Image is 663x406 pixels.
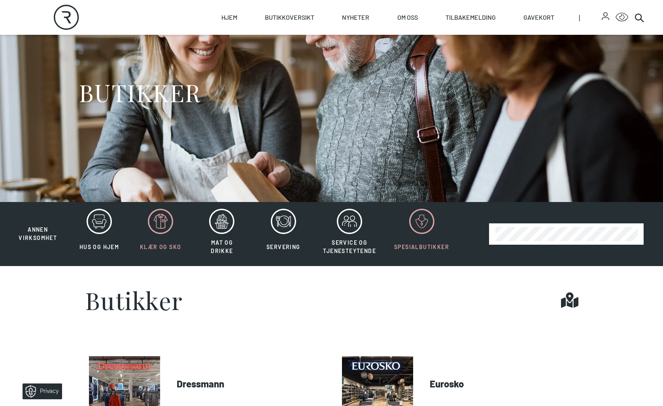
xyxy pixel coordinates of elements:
span: Spesialbutikker [394,244,449,250]
button: Spesialbutikker [386,208,457,260]
span: Mat og drikke [211,239,233,254]
button: Klær og sko [131,208,191,260]
span: Servering [266,244,300,250]
h1: Butikker [85,288,183,312]
button: Open Accessibility Menu [616,11,628,24]
button: Servering [253,208,313,260]
button: Annen virksomhet [8,208,68,242]
span: Hus og hjem [79,244,119,250]
button: Hus og hjem [69,208,129,260]
button: Mat og drikke [192,208,252,260]
button: Service og tjenesteytende [315,208,384,260]
h1: BUTIKKER [79,77,201,107]
span: Annen virksomhet [19,226,57,241]
span: Klær og sko [140,244,181,250]
iframe: Manage Preferences [8,381,72,402]
span: Service og tjenesteytende [323,239,376,254]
